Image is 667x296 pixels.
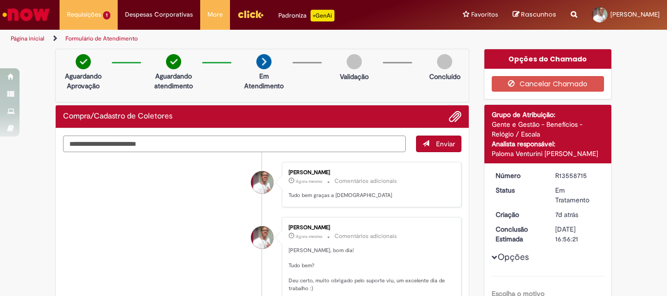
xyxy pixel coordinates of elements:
[289,225,451,231] div: [PERSON_NAME]
[67,10,101,20] span: Requisições
[103,11,110,20] span: 1
[492,139,604,149] div: Analista responsável:
[488,171,548,180] dt: Número
[488,224,548,244] dt: Conclusão Estimada
[11,35,44,42] a: Página inicial
[555,185,601,205] div: Em Tratamento
[251,226,273,249] div: Leonardo Jesus Costa Oliveira
[289,170,451,176] div: [PERSON_NAME]
[334,177,397,185] small: Comentários adicionais
[63,112,172,121] h2: Compra/Cadastro de Coletores Histórico de tíquete
[555,224,601,244] div: [DATE] 16:56:21
[334,232,397,240] small: Comentários adicionais
[492,76,604,92] button: Cancelar Chamado
[340,72,369,81] p: Validação
[289,192,451,199] p: Tudo bem graças a [DEMOGRAPHIC_DATA]
[471,10,498,20] span: Favoritos
[150,71,197,91] p: Aguardando atendimento
[492,110,604,119] div: Grupo de Atribuição:
[251,171,273,194] div: Leonardo Jesus Costa Oliveira
[347,54,362,69] img: img-circle-grey.png
[76,54,91,69] img: check-circle-green.png
[296,178,322,184] time: 30/09/2025 08:34:01
[436,139,455,148] span: Enviar
[278,10,334,21] div: Padroniza
[65,35,138,42] a: Formulário de Atendimento
[125,10,193,20] span: Despesas Corporativas
[63,136,406,152] textarea: Digite sua mensagem aqui...
[296,178,322,184] span: Agora mesmo
[7,30,438,48] ul: Trilhas de página
[555,210,578,219] time: 23/09/2025 11:49:07
[296,234,322,239] time: 30/09/2025 08:33:37
[289,247,451,293] p: [PERSON_NAME], bom dia! Tudo bem? Deu certo, muito obrigado pelo suporte viu, um excelente dia de...
[429,72,460,81] p: Concluído
[416,136,461,152] button: Enviar
[488,210,548,219] dt: Criação
[296,234,322,239] span: Agora mesmo
[555,210,578,219] span: 7d atrás
[492,149,604,158] div: Paloma Venturini [PERSON_NAME]
[449,110,461,123] button: Adicionar anexos
[492,119,604,139] div: Gente e Gestão - Benefícios - Relógio / Escala
[166,54,181,69] img: check-circle-green.png
[311,10,334,21] p: +GenAi
[237,7,264,21] img: click_logo_yellow_360x200.png
[256,54,271,69] img: arrow-next.png
[1,5,51,24] img: ServiceNow
[555,210,601,219] div: 23/09/2025 11:49:07
[521,10,556,19] span: Rascunhos
[60,71,107,91] p: Aguardando Aprovação
[555,171,601,180] div: R13558715
[208,10,223,20] span: More
[484,49,612,69] div: Opções do Chamado
[488,185,548,195] dt: Status
[437,54,452,69] img: img-circle-grey.png
[513,10,556,20] a: Rascunhos
[610,10,660,19] span: [PERSON_NAME]
[240,71,288,91] p: Em Atendimento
